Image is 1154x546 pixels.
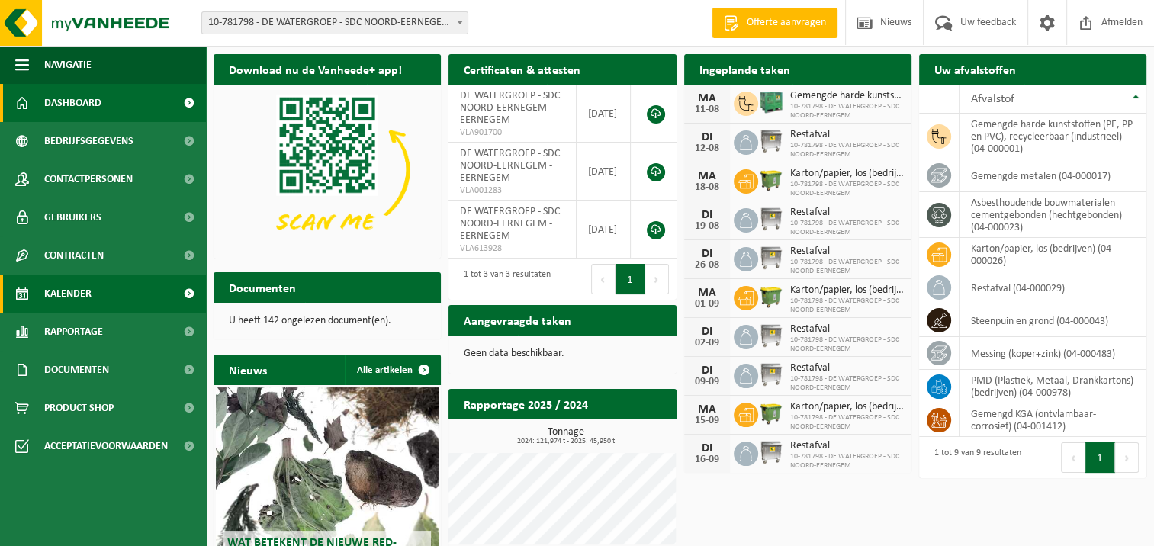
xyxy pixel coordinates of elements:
div: 19-08 [692,221,722,232]
span: Documenten [44,351,109,389]
h2: Aangevraagde taken [448,305,587,335]
span: Restafval [790,323,904,336]
button: Next [645,264,669,294]
h2: Download nu de Vanheede+ app! [214,54,417,84]
span: VLA001283 [460,185,564,197]
div: 09-09 [692,377,722,387]
span: 10-781798 - DE WATERGROEP - SDC NOORD-EERNEGEM [790,219,904,237]
div: 15-09 [692,416,722,426]
span: VLA613928 [460,242,564,255]
td: [DATE] [577,85,631,143]
a: Alle artikelen [345,355,439,385]
td: messing (koper+zink) (04-000483) [960,337,1146,370]
div: 1 tot 9 van 9 resultaten [927,441,1021,474]
span: Afvalstof [971,93,1014,105]
span: 10-781798 - DE WATERGROEP - SDC NOORD-EERNEGEM [790,413,904,432]
span: Contracten [44,236,104,275]
img: WB-1100-GAL-GY-01 [758,206,784,232]
span: Rapportage [44,313,103,351]
div: DI [692,442,722,454]
h2: Nieuws [214,355,282,384]
button: Next [1115,442,1139,473]
div: 02-09 [692,338,722,348]
span: Karton/papier, los (bedrijven) [790,168,904,180]
span: 10-781798 - DE WATERGROEP - SDC NOORD-EERNEGEM [790,141,904,159]
span: Restafval [790,246,904,258]
span: Navigatie [44,46,92,84]
div: DI [692,248,722,260]
p: U heeft 142 ongelezen document(en). [229,316,426,326]
div: 16-09 [692,454,722,465]
img: Download de VHEPlus App [214,85,441,255]
button: 1 [616,264,645,294]
span: 10-781798 - DE WATERGROEP - SDC NOORD-EERNEGEM [790,336,904,354]
button: Previous [591,264,616,294]
h2: Certificaten & attesten [448,54,596,84]
span: Karton/papier, los (bedrijven) [790,284,904,297]
img: WB-1100-GAL-GY-01 [758,245,784,271]
div: 11-08 [692,104,722,115]
span: Gebruikers [44,198,101,236]
td: gemengd KGA (ontvlambaar-corrosief) (04-001412) [960,403,1146,437]
div: 26-08 [692,260,722,271]
span: Gemengde harde kunststoffen (pe, pp en pvc), recycleerbaar (industrieel) [790,90,904,102]
td: PMD (Plastiek, Metaal, Drankkartons) (bedrijven) (04-000978) [960,370,1146,403]
span: Acceptatievoorwaarden [44,427,168,465]
span: Dashboard [44,84,101,122]
span: 10-781798 - DE WATERGROEP - SDC NOORD-EERNEGEM [790,297,904,315]
img: PB-HB-1400-HPE-GN-01 [758,89,784,115]
span: Restafval [790,362,904,374]
a: Bekijk rapportage [563,419,675,449]
span: 10-781798 - DE WATERGROEP - SDC NOORD-EERNEGEM [790,452,904,471]
span: 10-781798 - DE WATERGROEP - SDC NOORD-EERNEGEM [790,258,904,276]
div: 1 tot 3 van 3 resultaten [456,262,551,296]
img: WB-1100-HPE-GN-51 [758,167,784,193]
img: WB-1100-GAL-GY-01 [758,439,784,465]
h2: Uw afvalstoffen [919,54,1031,84]
div: DI [692,209,722,221]
button: Previous [1061,442,1085,473]
span: 10-781798 - DE WATERGROEP - SDC NOORD-EERNEGEM [790,180,904,198]
span: Restafval [790,207,904,219]
span: DE WATERGROEP - SDC NOORD-EERNEGEM - EERNEGEM [460,206,560,242]
img: WB-1100-GAL-GY-01 [758,323,784,348]
span: 2024: 121,974 t - 2025: 45,950 t [456,438,676,445]
h2: Rapportage 2025 / 2024 [448,389,603,419]
span: Restafval [790,440,904,452]
td: asbesthoudende bouwmaterialen cementgebonden (hechtgebonden) (04-000023) [960,192,1146,238]
span: Contactpersonen [44,160,133,198]
span: 10-781798 - DE WATERGROEP - SDC NOORD-EERNEGEM - EERNEGEM [202,12,468,34]
td: restafval (04-000029) [960,271,1146,304]
span: Bedrijfsgegevens [44,122,133,160]
span: VLA901700 [460,127,564,139]
td: steenpuin en grond (04-000043) [960,304,1146,337]
p: Geen data beschikbaar. [464,348,661,359]
td: [DATE] [577,201,631,259]
h3: Tonnage [456,427,676,445]
div: MA [692,403,722,416]
div: DI [692,365,722,377]
div: MA [692,287,722,299]
img: WB-1100-HPE-GN-51 [758,400,784,426]
div: 18-08 [692,182,722,193]
div: DI [692,131,722,143]
button: 1 [1085,442,1115,473]
span: Kalender [44,275,92,313]
h2: Ingeplande taken [684,54,805,84]
td: gemengde metalen (04-000017) [960,159,1146,192]
td: [DATE] [577,143,631,201]
div: MA [692,92,722,104]
span: DE WATERGROEP - SDC NOORD-EERNEGEM - EERNEGEM [460,148,560,184]
span: DE WATERGROEP - SDC NOORD-EERNEGEM - EERNEGEM [460,90,560,126]
span: 10-781798 - DE WATERGROEP - SDC NOORD-EERNEGEM [790,374,904,393]
div: MA [692,170,722,182]
td: gemengde harde kunststoffen (PE, PP en PVC), recycleerbaar (industrieel) (04-000001) [960,114,1146,159]
span: 10-781798 - DE WATERGROEP - SDC NOORD-EERNEGEM - EERNEGEM [201,11,468,34]
a: Offerte aanvragen [712,8,837,38]
div: 12-08 [692,143,722,154]
div: 01-09 [692,299,722,310]
img: WB-1100-HPE-GN-51 [758,284,784,310]
span: Product Shop [44,389,114,427]
img: WB-1100-GAL-GY-01 [758,128,784,154]
h2: Documenten [214,272,311,302]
